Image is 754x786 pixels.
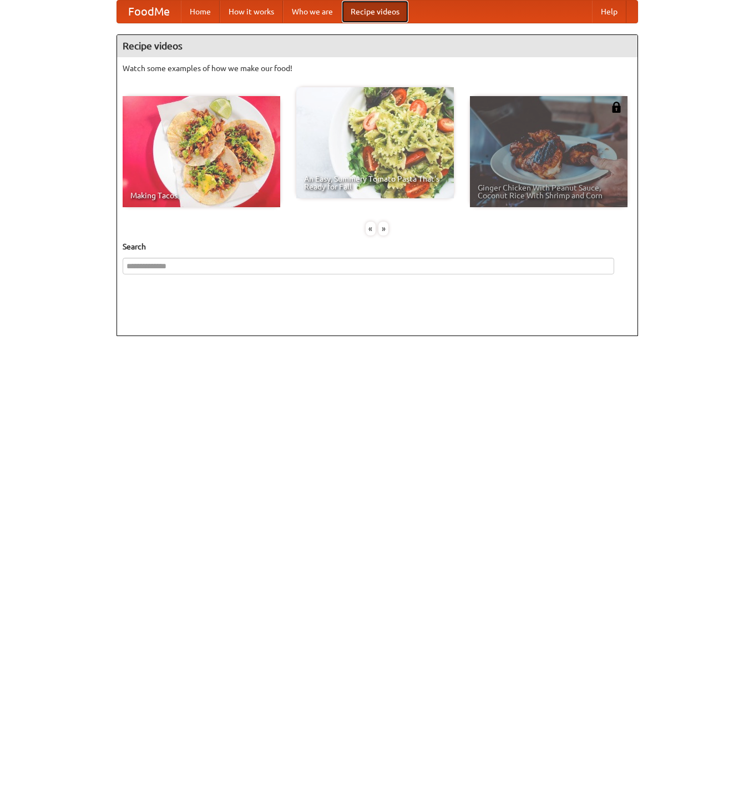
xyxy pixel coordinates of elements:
a: Recipe videos [342,1,408,23]
div: « [366,222,376,236]
a: FoodMe [117,1,181,23]
p: Watch some examples of how we make our food! [123,63,632,74]
a: Who we are [283,1,342,23]
a: Help [592,1,626,23]
a: How it works [220,1,283,23]
a: An Easy, Summery Tomato Pasta That's Ready for Fall [296,87,454,198]
img: 483408.png [611,102,622,113]
h5: Search [123,241,632,252]
span: An Easy, Summery Tomato Pasta That's Ready for Fall [304,175,446,191]
a: Making Tacos [123,96,280,207]
h4: Recipe videos [117,35,637,57]
span: Making Tacos [130,192,272,199]
div: » [378,222,388,236]
a: Home [181,1,220,23]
